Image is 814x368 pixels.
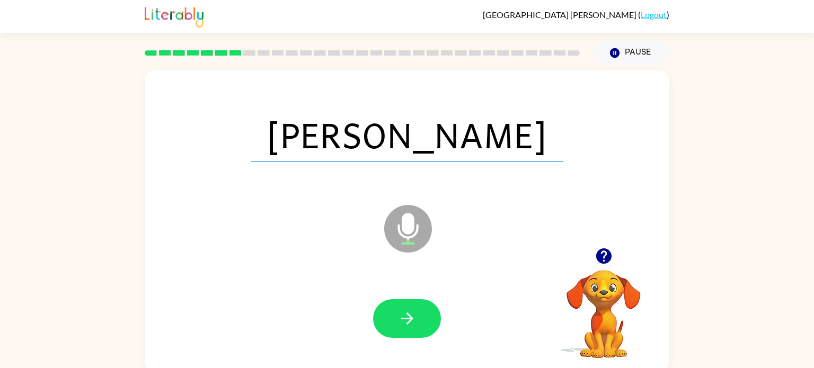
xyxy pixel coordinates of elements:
[145,4,203,28] img: Literably
[483,10,638,20] span: [GEOGRAPHIC_DATA] [PERSON_NAME]
[483,10,669,20] div: ( )
[592,41,669,65] button: Pause
[251,107,563,162] span: [PERSON_NAME]
[551,254,657,360] video: Your browser must support playing .mp4 files to use Literably. Please try using another browser.
[641,10,667,20] a: Logout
